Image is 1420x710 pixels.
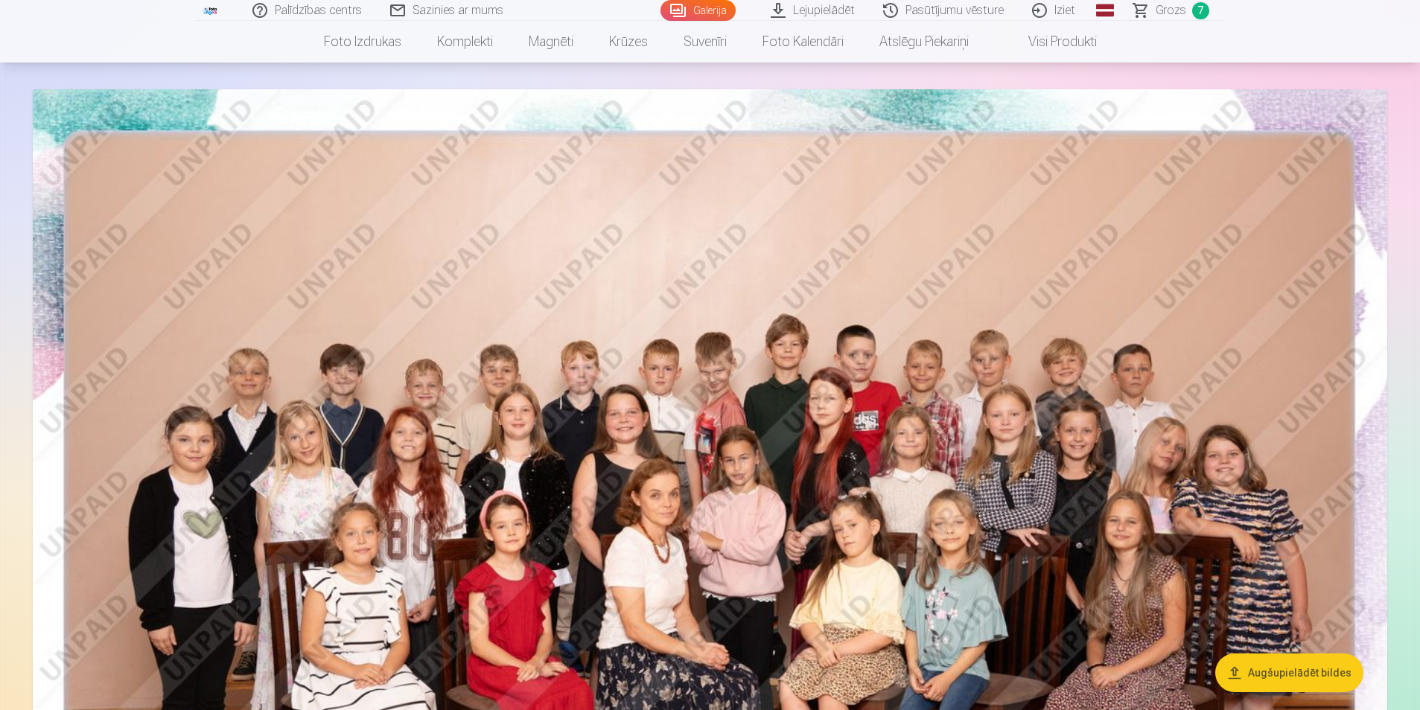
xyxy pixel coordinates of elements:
a: Atslēgu piekariņi [862,21,987,63]
a: Komplekti [419,21,511,63]
a: Visi produkti [987,21,1115,63]
img: /fa1 [203,6,219,15]
a: Krūzes [591,21,666,63]
a: Foto kalendāri [745,21,862,63]
a: Suvenīri [666,21,745,63]
button: Augšupielādēt bildes [1215,653,1363,692]
a: Foto izdrukas [306,21,419,63]
span: 7 [1192,2,1209,19]
a: Magnēti [511,21,591,63]
span: Grozs [1156,1,1186,19]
